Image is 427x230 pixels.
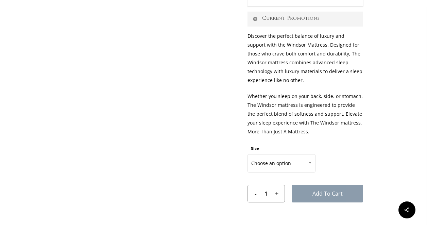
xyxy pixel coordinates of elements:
[247,154,315,172] span: Choose an option
[254,211,356,230] iframe: Secure express checkout frame
[273,185,285,202] input: +
[260,185,273,202] input: Product quantity
[248,185,260,202] input: -
[247,92,363,143] p: Whether you sleep on your back, side, or stomach, The Windsor mattress is engineered to provide t...
[248,156,315,170] span: Choose an option
[292,185,363,202] button: Add to cart
[247,32,363,92] p: Discover the perfect balance of luxury and support with the Windsor Mattress. Designed for those ...
[251,146,259,151] label: Size
[247,12,363,27] a: Current Promotions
